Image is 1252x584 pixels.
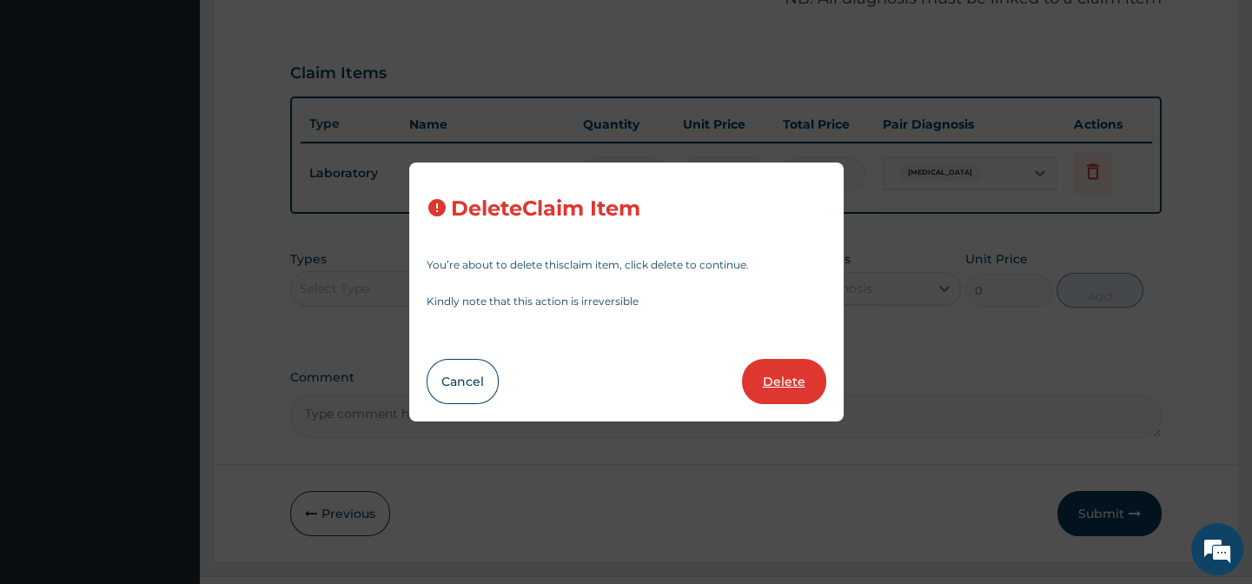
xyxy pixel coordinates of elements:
img: d_794563401_company_1708531726252_794563401 [32,87,70,130]
p: You’re about to delete this claim item , click delete to continue. [427,260,826,270]
h3: Delete Claim Item [451,197,640,221]
textarea: Type your message and hit 'Enter' [9,395,331,455]
div: Minimize live chat window [285,9,327,50]
button: Cancel [427,359,499,404]
span: We're online! [101,179,240,355]
div: Chat with us now [90,97,292,120]
p: Kindly note that this action is irreversible [427,296,826,307]
button: Delete [742,359,826,404]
